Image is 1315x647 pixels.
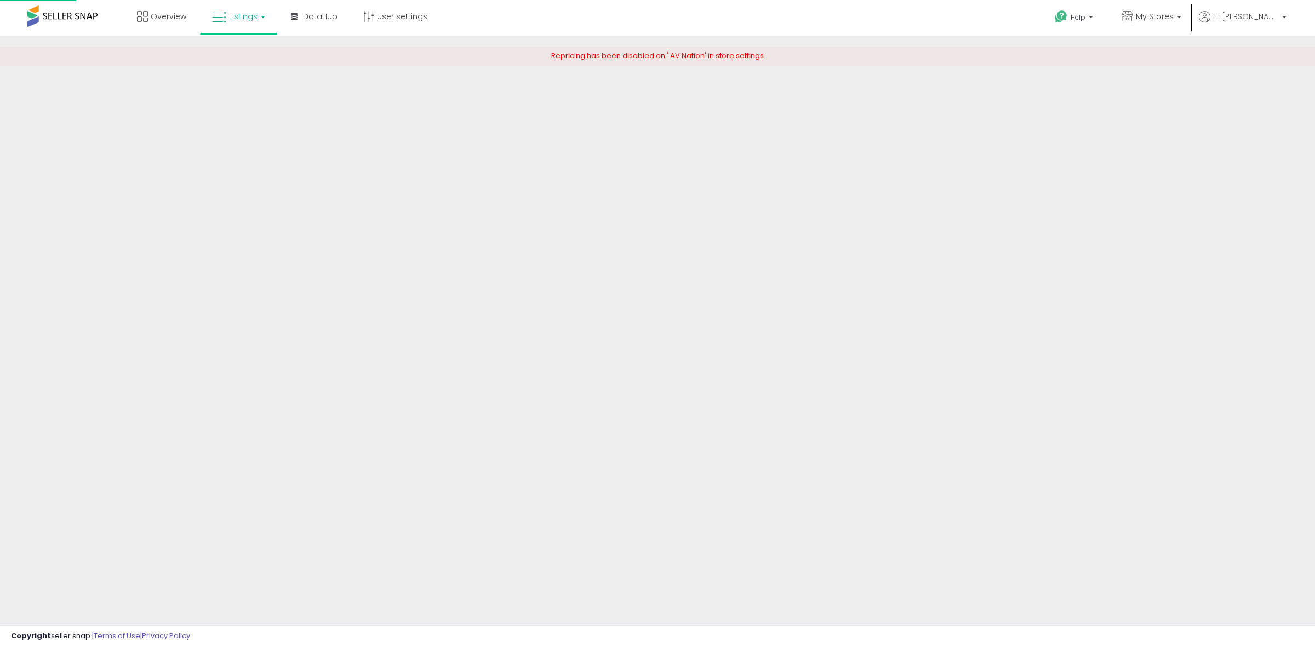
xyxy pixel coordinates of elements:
span: Overview [151,11,186,22]
a: Help [1046,2,1104,36]
a: Hi [PERSON_NAME] [1199,11,1287,36]
i: Get Help [1054,10,1068,24]
span: Help [1071,13,1085,22]
span: Repricing has been disabled on ' AV Nation' in store settings [551,50,764,61]
span: Hi [PERSON_NAME] [1213,11,1279,22]
span: My Stores [1136,11,1174,22]
span: DataHub [303,11,338,22]
span: Listings [229,11,258,22]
